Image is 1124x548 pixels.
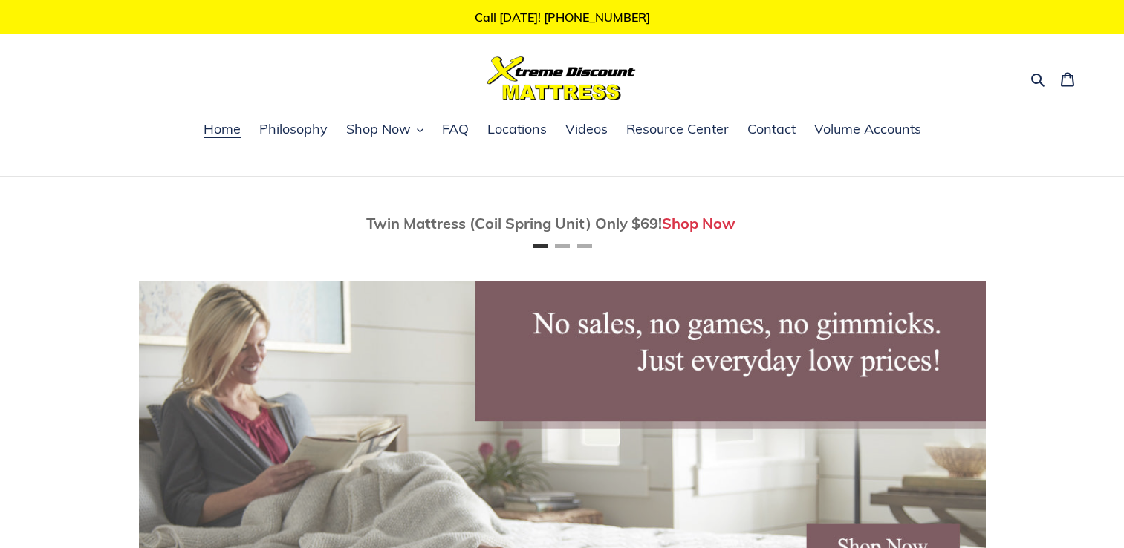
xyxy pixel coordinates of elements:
[555,244,570,248] button: Page 2
[662,214,735,232] a: Shop Now
[747,120,796,138] span: Contact
[558,119,615,141] a: Videos
[252,119,335,141] a: Philosophy
[259,120,328,138] span: Philosophy
[487,56,636,100] img: Xtreme Discount Mattress
[577,244,592,248] button: Page 3
[346,120,411,138] span: Shop Now
[196,119,248,141] a: Home
[814,120,921,138] span: Volume Accounts
[487,120,547,138] span: Locations
[442,120,469,138] span: FAQ
[565,120,608,138] span: Videos
[626,120,729,138] span: Resource Center
[204,120,241,138] span: Home
[366,214,662,232] span: Twin Mattress (Coil Spring Unit) Only $69!
[740,119,803,141] a: Contact
[807,119,929,141] a: Volume Accounts
[339,119,431,141] button: Shop Now
[435,119,476,141] a: FAQ
[533,244,548,248] button: Page 1
[619,119,736,141] a: Resource Center
[480,119,554,141] a: Locations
